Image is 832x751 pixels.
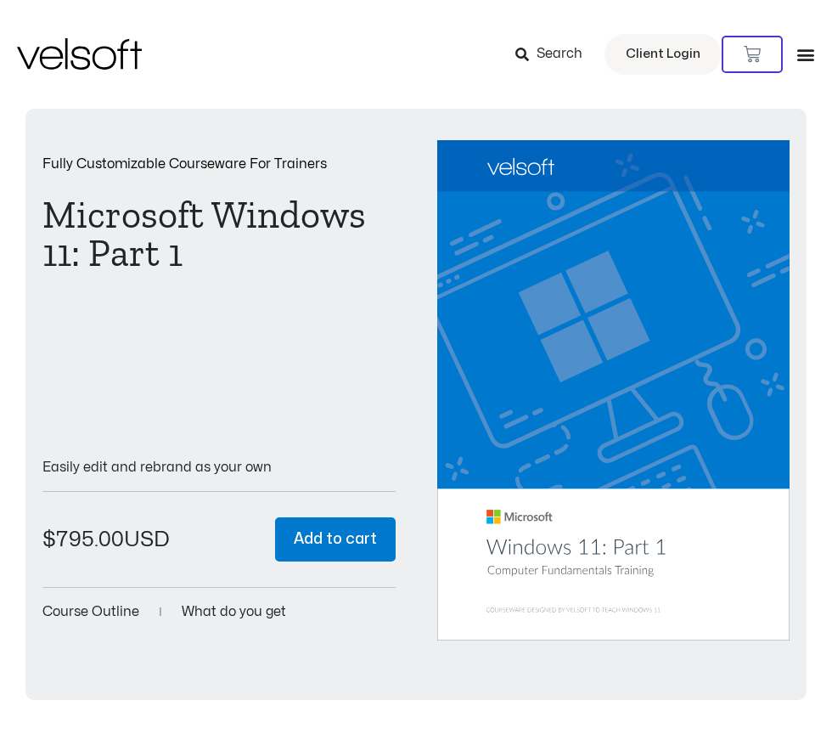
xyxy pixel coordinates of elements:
[437,140,790,641] img: Second Product Image
[42,529,124,550] bdi: 795.00
[275,517,396,562] button: Add to cart
[42,196,396,273] h1: Microsoft Windows 11: Part 1
[17,38,142,70] img: Velsoft Training Materials
[42,460,396,474] p: Easily edit and rebrand as your own
[42,605,139,618] a: Course Outline
[604,34,722,75] a: Client Login
[182,605,286,618] a: What do you get
[796,45,815,64] div: Menu Toggle
[515,40,594,69] a: Search
[626,43,700,65] span: Client Login
[537,43,582,65] span: Search
[42,157,396,171] p: Fully Customizable Courseware For Trainers
[42,529,56,550] span: $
